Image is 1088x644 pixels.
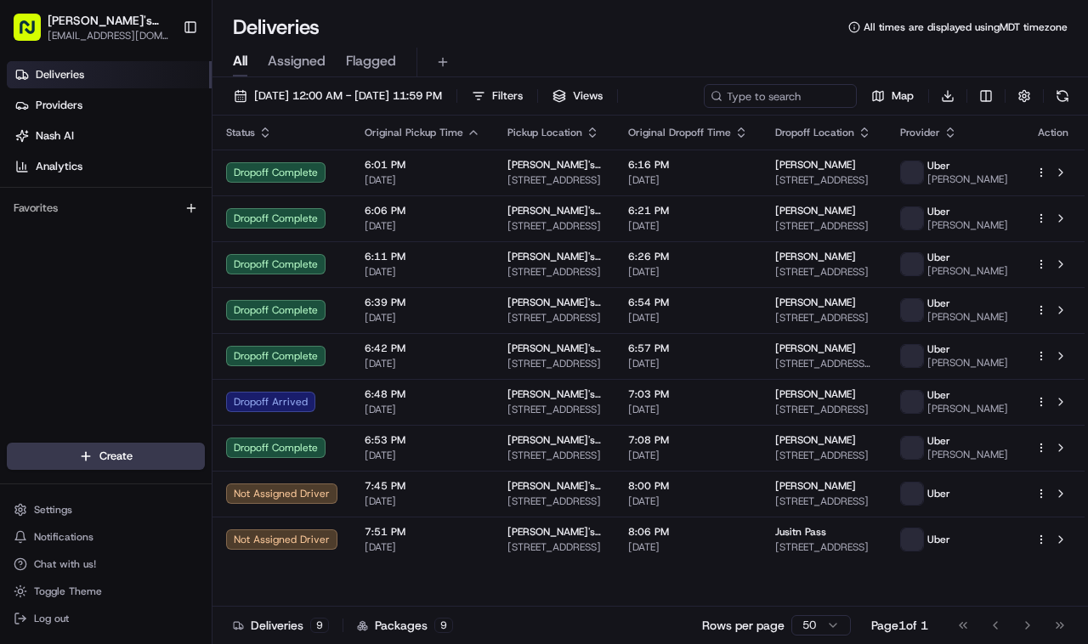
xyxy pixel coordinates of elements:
[775,265,873,279] span: [STREET_ADDRESS]
[365,265,480,279] span: [DATE]
[365,250,480,263] span: 6:11 PM
[34,612,69,625] span: Log out
[927,205,950,218] span: Uber
[927,264,1008,278] span: [PERSON_NAME]
[507,311,601,325] span: [STREET_ADDRESS]
[628,342,748,355] span: 6:57 PM
[7,195,205,222] div: Favorites
[775,479,856,493] span: [PERSON_NAME]
[704,84,857,108] input: Type to search
[365,158,480,172] span: 6:01 PM
[628,158,748,172] span: 6:16 PM
[507,204,601,217] span: [PERSON_NAME]'s Thai
[628,494,748,508] span: [DATE]
[927,297,950,310] span: Uber
[871,617,928,634] div: Page 1 of 1
[775,250,856,263] span: [PERSON_NAME]
[628,173,748,187] span: [DATE]
[464,84,530,108] button: Filters
[36,67,84,82] span: Deliveries
[365,433,480,447] span: 6:53 PM
[775,311,873,325] span: [STREET_ADDRESS]
[628,403,748,416] span: [DATE]
[365,479,480,493] span: 7:45 PM
[226,126,255,139] span: Status
[628,449,748,462] span: [DATE]
[34,530,93,544] span: Notifications
[233,14,320,41] h1: Deliveries
[628,311,748,325] span: [DATE]
[927,533,950,546] span: Uber
[628,126,731,139] span: Original Dropoff Time
[365,219,480,233] span: [DATE]
[34,503,72,517] span: Settings
[507,540,601,554] span: [STREET_ADDRESS]
[927,388,950,402] span: Uber
[365,173,480,187] span: [DATE]
[507,173,601,187] span: [STREET_ADDRESS]
[864,84,921,108] button: Map
[775,540,873,554] span: [STREET_ADDRESS]
[365,311,480,325] span: [DATE]
[36,98,82,113] span: Providers
[927,172,1008,186] span: [PERSON_NAME]
[927,448,1008,461] span: [PERSON_NAME]
[573,88,603,104] span: Views
[7,7,176,48] button: [PERSON_NAME]'s Thai[EMAIL_ADDRESS][DOMAIN_NAME]
[365,204,480,217] span: 6:06 PM
[7,579,205,603] button: Toggle Theme
[775,449,873,462] span: [STREET_ADDRESS]
[628,387,748,401] span: 7:03 PM
[36,159,82,174] span: Analytics
[254,88,442,104] span: [DATE] 12:00 AM - [DATE] 11:59 PM
[357,617,453,634] div: Packages
[492,88,523,104] span: Filters
[365,342,480,355] span: 6:42 PM
[507,250,601,263] span: [PERSON_NAME]'s Thai
[775,126,854,139] span: Dropoff Location
[927,356,1008,370] span: [PERSON_NAME]
[365,387,480,401] span: 6:48 PM
[365,540,480,554] span: [DATE]
[507,126,582,139] span: Pickup Location
[7,552,205,576] button: Chat with us!
[507,342,601,355] span: [PERSON_NAME]'s Thai
[927,402,1008,415] span: [PERSON_NAME]
[628,525,748,539] span: 8:06 PM
[7,61,212,88] a: Deliveries
[775,525,826,539] span: Jusitn Pass
[927,218,1008,232] span: [PERSON_NAME]
[628,479,748,493] span: 8:00 PM
[927,251,950,264] span: Uber
[927,434,950,448] span: Uber
[507,265,601,279] span: [STREET_ADDRESS]
[507,525,601,539] span: [PERSON_NAME]'s Thai
[365,494,480,508] span: [DATE]
[507,403,601,416] span: [STREET_ADDRESS]
[775,158,856,172] span: [PERSON_NAME]
[7,525,205,549] button: Notifications
[233,51,247,71] span: All
[628,219,748,233] span: [DATE]
[628,204,748,217] span: 6:21 PM
[48,12,169,29] button: [PERSON_NAME]'s Thai
[775,403,873,416] span: [STREET_ADDRESS]
[927,487,950,500] span: Uber
[36,128,74,144] span: Nash AI
[7,92,212,119] a: Providers
[507,449,601,462] span: [STREET_ADDRESS]
[7,153,212,180] a: Analytics
[99,449,133,464] span: Create
[507,219,601,233] span: [STREET_ADDRESS]
[365,525,480,539] span: 7:51 PM
[927,310,1008,324] span: [PERSON_NAME]
[775,342,856,355] span: [PERSON_NAME]
[775,387,856,401] span: [PERSON_NAME]
[7,498,205,522] button: Settings
[545,84,610,108] button: Views
[365,403,480,416] span: [DATE]
[628,265,748,279] span: [DATE]
[434,618,453,633] div: 9
[775,296,856,309] span: [PERSON_NAME]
